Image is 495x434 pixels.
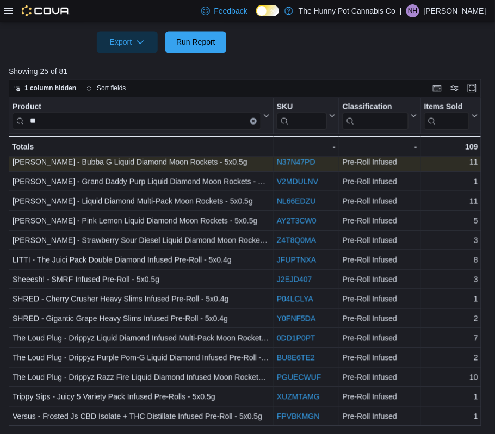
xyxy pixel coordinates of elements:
[9,82,81,95] button: 1 column hidden
[13,331,270,344] div: The Loud Plug - Drippyz Liquid Diamond Infused Multi-Pack Moon Rockets - 5x0.5g
[165,31,226,53] button: Run Report
[82,82,130,95] button: Sort fields
[466,82,479,95] button: Enter fullscreen
[343,233,417,246] div: Pre-Roll Infused
[424,233,478,246] div: 3
[214,5,247,16] span: Feedback
[424,214,478,227] div: 5
[13,410,270,423] div: Versus - Frosted Js CBD Isolate + THC Distillate Infused Pre-Roll - 5x0.5g
[13,292,270,305] div: SHRED - Cherry Crusher Heavy Slims Infused Pre-Roll - 5x0.4g
[277,235,316,244] a: Z4T8Q0MA
[13,101,261,111] div: Product
[424,390,478,403] div: 1
[424,175,478,188] div: 1
[343,292,417,305] div: Pre-Roll Infused
[277,101,327,111] div: SKU
[424,272,478,286] div: 3
[424,370,478,383] div: 10
[277,392,320,401] a: XUZMTAMG
[13,370,270,383] div: The Loud Plug - Drippyz Razz Fire Liquid Diamond Infused Moon Rockets - 5x0.5g
[277,353,315,362] a: BU8E6TE2
[250,117,257,123] button: Clear input
[343,253,417,266] div: Pre-Roll Infused
[408,4,417,17] span: NH
[431,82,444,95] button: Keyboard shortcuts
[424,101,478,129] button: Items Sold
[13,272,270,286] div: Sheeesh! - SMRF Infused Pre-Roll - 5x0.5g
[13,175,270,188] div: [PERSON_NAME] - Grand Daddy Purp Liquid Diamond Moon Rockets - 5x0.5g
[448,82,461,95] button: Display options
[424,155,478,168] div: 11
[343,390,417,403] div: Pre-Roll Infused
[343,101,409,129] div: Classification
[343,140,417,153] div: -
[277,157,315,166] a: N37N47PD
[343,410,417,423] div: Pre-Roll Infused
[343,331,417,344] div: Pre-Roll Infused
[400,4,402,17] p: |
[13,351,270,364] div: The Loud Plug - Drippyz Purple Pom-G Liquid Diamond Infused Pre-Roll - 5x0.5g
[424,410,478,423] div: 1
[277,255,316,264] a: JFUPTNXA
[277,101,336,129] button: SKU
[343,194,417,207] div: Pre-Roll Infused
[13,101,261,129] div: Product
[13,253,270,266] div: LITTI - The Juici Pack Double Diamond Infused Pre-Roll - 5x0.4g
[256,5,279,16] input: Dark Mode
[13,312,270,325] div: SHRED - Gigantic Grape Heavy Slims Infused Pre-Roll - 5x0.4g
[12,140,270,153] div: Totals
[13,214,270,227] div: [PERSON_NAME] - Pink Lemon Liquid Diamond Moon Rockets - 5x0.5g
[13,390,270,403] div: Trippy Sips - Juicy 5 Variety Pack Infused Pre-Rolls - 5x0.5g
[343,101,417,129] button: Classification
[424,101,469,111] div: Items Sold
[277,333,315,342] a: 0DD1P0PT
[13,101,270,129] button: ProductClear input
[176,36,215,47] span: Run Report
[97,31,158,53] button: Export
[277,196,316,205] a: NL66EDZU
[424,292,478,305] div: 1
[24,84,76,92] span: 1 column hidden
[277,177,318,185] a: V2MDULNV
[343,312,417,325] div: Pre-Roll Infused
[22,5,70,16] img: Cova
[343,351,417,364] div: Pre-Roll Infused
[424,312,478,325] div: 2
[424,140,478,153] div: 109
[424,351,478,364] div: 2
[299,4,395,17] p: The Hunny Pot Cannabis Co
[424,101,469,129] div: Items Sold
[277,275,312,283] a: J2EJD407
[424,194,478,207] div: 11
[277,412,320,420] a: FPVBKMGN
[277,101,327,129] div: SKU URL
[277,140,336,153] div: -
[406,4,419,17] div: Nathan Horner
[424,253,478,266] div: 8
[343,370,417,383] div: Pre-Roll Infused
[256,16,257,17] span: Dark Mode
[343,214,417,227] div: Pre-Roll Infused
[13,233,270,246] div: [PERSON_NAME] - Strawberry Sour Diesel Liquid Diamond Moon Rockets - 5x0.5g
[343,155,417,168] div: Pre-Roll Infused
[97,84,126,92] span: Sort fields
[343,175,417,188] div: Pre-Roll Infused
[424,331,478,344] div: 7
[424,4,486,17] p: [PERSON_NAME]
[9,66,486,77] p: Showing 25 of 81
[277,294,313,303] a: P04LCLYA
[103,31,151,53] span: Export
[13,155,270,168] div: [PERSON_NAME] - Bubba G Liquid Diamond Moon Rockets - 5x0.5g
[13,194,270,207] div: [PERSON_NAME] - Liquid Diamond Multi-Pack Moon Rockets - 5x0.5g
[277,373,321,381] a: PGUECWUF
[277,216,317,225] a: AY2T3CW0
[343,101,409,111] div: Classification
[277,314,316,323] a: Y0FNF5DA
[343,272,417,286] div: Pre-Roll Infused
